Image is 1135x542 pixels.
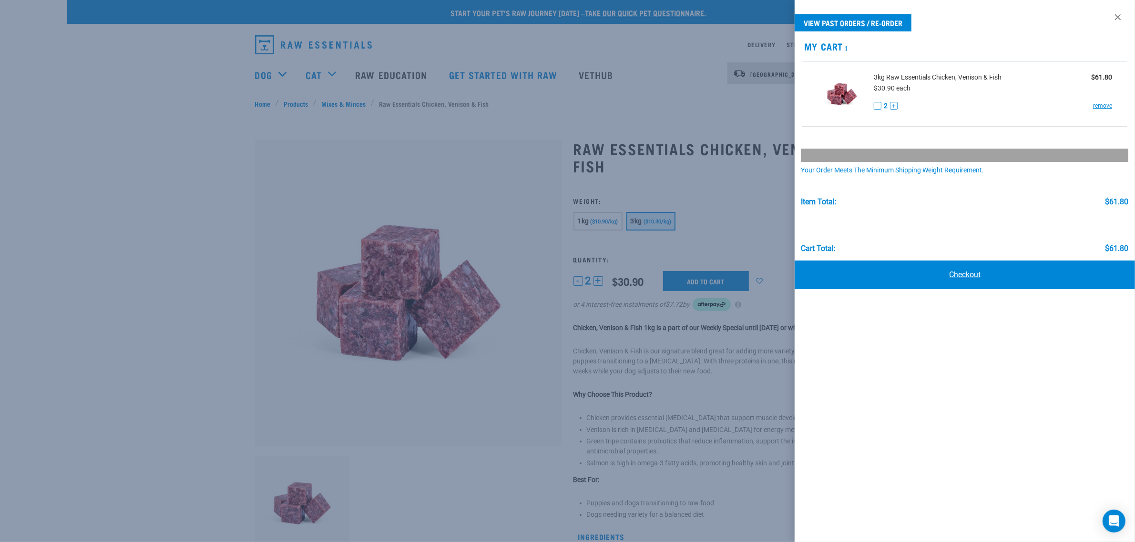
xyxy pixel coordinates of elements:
[874,84,910,92] span: $30.90 each
[1105,198,1128,206] div: $61.80
[1091,73,1112,81] strong: $61.80
[890,102,898,110] button: +
[884,101,888,111] span: 2
[874,72,1002,82] span: 3kg Raw Essentials Chicken, Venison & Fish
[795,14,911,31] a: View past orders / re-order
[801,198,837,206] div: Item Total:
[795,41,1135,52] h2: My Cart
[795,261,1135,289] a: Checkout
[1103,510,1125,532] div: Open Intercom Messenger
[1093,101,1112,110] a: remove
[801,244,836,253] div: Cart total:
[818,70,867,119] img: Raw Essentials Chicken, Venison & Fish
[801,167,1128,174] div: Your order meets the minimum shipping weight requirement.
[1105,244,1128,253] div: $61.80
[843,46,849,50] span: 1
[874,102,881,110] button: -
